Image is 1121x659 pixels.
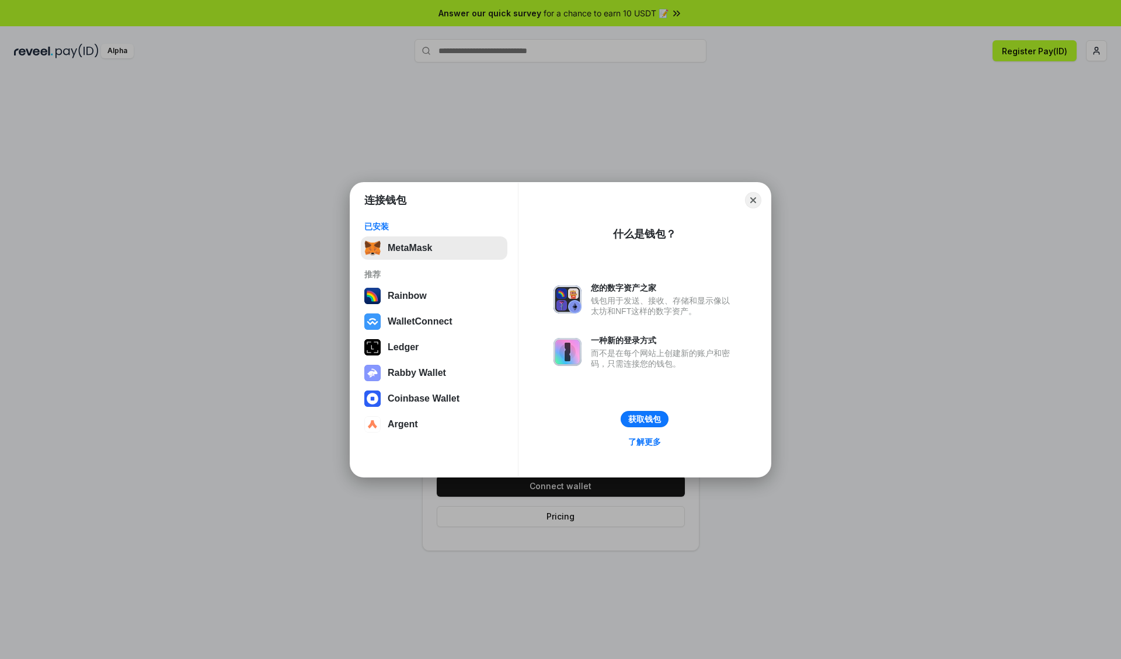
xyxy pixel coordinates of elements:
[621,411,669,427] button: 获取钱包
[364,416,381,433] img: svg+xml,%3Csvg%20width%3D%2228%22%20height%3D%2228%22%20viewBox%3D%220%200%2028%2028%22%20fill%3D...
[361,361,507,385] button: Rabby Wallet
[364,288,381,304] img: svg+xml,%3Csvg%20width%3D%22120%22%20height%3D%22120%22%20viewBox%3D%220%200%20120%20120%22%20fil...
[364,269,504,280] div: 推荐
[388,368,446,378] div: Rabby Wallet
[388,393,459,404] div: Coinbase Wallet
[361,336,507,359] button: Ledger
[361,310,507,333] button: WalletConnect
[591,295,736,316] div: 钱包用于发送、接收、存储和显示像以太坊和NFT这样的数字资产。
[553,338,582,366] img: svg+xml,%3Csvg%20xmlns%3D%22http%3A%2F%2Fwww.w3.org%2F2000%2Fsvg%22%20fill%3D%22none%22%20viewBox...
[364,193,406,207] h1: 连接钱包
[591,335,736,346] div: 一种新的登录方式
[628,414,661,424] div: 获取钱包
[364,221,504,232] div: 已安装
[364,390,381,407] img: svg+xml,%3Csvg%20width%3D%2228%22%20height%3D%2228%22%20viewBox%3D%220%200%2028%2028%22%20fill%3D...
[628,437,661,447] div: 了解更多
[388,243,432,253] div: MetaMask
[361,236,507,260] button: MetaMask
[388,419,418,430] div: Argent
[364,313,381,330] img: svg+xml,%3Csvg%20width%3D%2228%22%20height%3D%2228%22%20viewBox%3D%220%200%2028%2028%22%20fill%3D...
[361,413,507,436] button: Argent
[388,342,419,353] div: Ledger
[361,387,507,410] button: Coinbase Wallet
[553,285,582,313] img: svg+xml,%3Csvg%20xmlns%3D%22http%3A%2F%2Fwww.w3.org%2F2000%2Fsvg%22%20fill%3D%22none%22%20viewBox...
[361,284,507,308] button: Rainbow
[388,291,427,301] div: Rainbow
[388,316,452,327] div: WalletConnect
[591,283,736,293] div: 您的数字资产之家
[364,339,381,355] img: svg+xml,%3Csvg%20xmlns%3D%22http%3A%2F%2Fwww.w3.org%2F2000%2Fsvg%22%20width%3D%2228%22%20height%3...
[364,240,381,256] img: svg+xml,%3Csvg%20fill%3D%22none%22%20height%3D%2233%22%20viewBox%3D%220%200%2035%2033%22%20width%...
[613,227,676,241] div: 什么是钱包？
[621,434,668,449] a: 了解更多
[364,365,381,381] img: svg+xml,%3Csvg%20xmlns%3D%22http%3A%2F%2Fwww.w3.org%2F2000%2Fsvg%22%20fill%3D%22none%22%20viewBox...
[591,348,736,369] div: 而不是在每个网站上创建新的账户和密码，只需连接您的钱包。
[745,192,761,208] button: Close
